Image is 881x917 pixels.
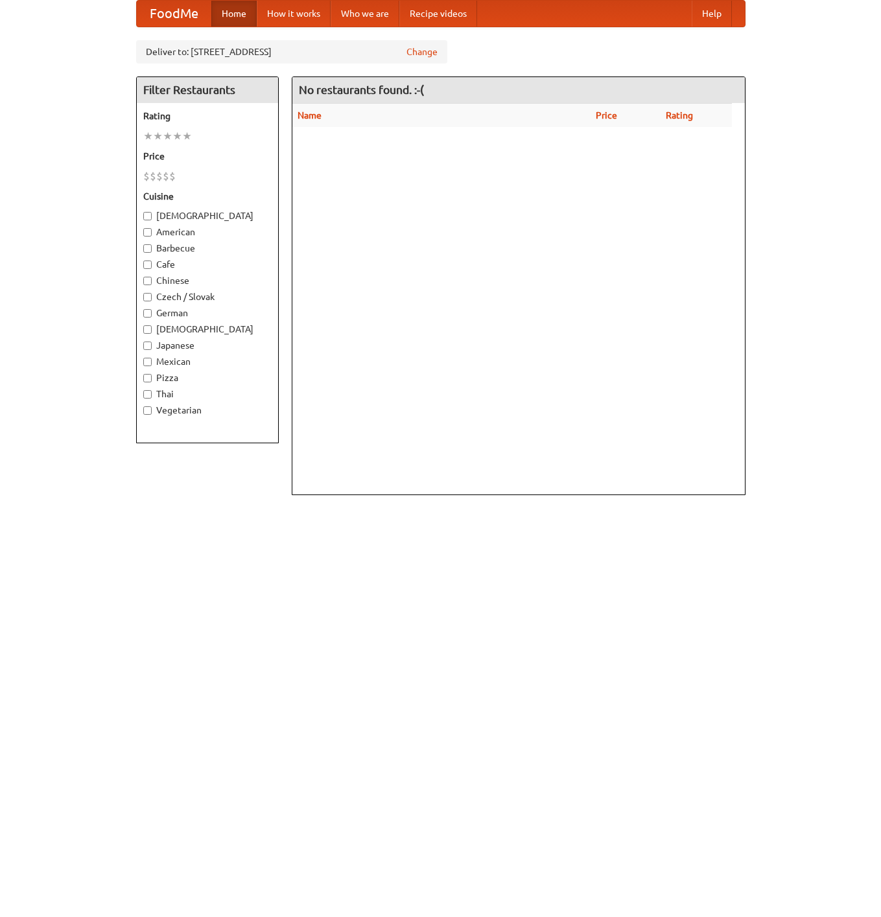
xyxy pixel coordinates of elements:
[153,129,163,143] li: ★
[143,244,152,253] input: Barbecue
[143,212,152,220] input: [DEMOGRAPHIC_DATA]
[143,129,153,143] li: ★
[143,274,272,287] label: Chinese
[143,258,272,271] label: Cafe
[143,374,152,382] input: Pizza
[211,1,257,27] a: Home
[143,355,272,368] label: Mexican
[143,388,272,400] label: Thai
[143,190,272,203] h5: Cuisine
[406,45,438,58] a: Change
[143,228,152,237] input: American
[143,261,152,269] input: Cafe
[169,169,176,183] li: $
[143,290,272,303] label: Czech / Slovak
[143,390,152,399] input: Thai
[257,1,331,27] a: How it works
[172,129,182,143] li: ★
[137,1,211,27] a: FoodMe
[298,110,322,121] a: Name
[143,323,272,336] label: [DEMOGRAPHIC_DATA]
[143,169,150,183] li: $
[137,77,278,103] h4: Filter Restaurants
[143,150,272,163] h5: Price
[143,342,152,350] input: Japanese
[143,226,272,238] label: American
[331,1,399,27] a: Who we are
[136,40,447,64] div: Deliver to: [STREET_ADDRESS]
[143,404,272,417] label: Vegetarian
[299,84,424,96] ng-pluralize: No restaurants found. :-(
[692,1,732,27] a: Help
[596,110,617,121] a: Price
[143,110,272,122] h5: Rating
[163,169,169,183] li: $
[150,169,156,183] li: $
[143,277,152,285] input: Chinese
[143,371,272,384] label: Pizza
[399,1,477,27] a: Recipe videos
[143,293,152,301] input: Czech / Slovak
[143,307,272,319] label: German
[666,110,693,121] a: Rating
[156,169,163,183] li: $
[182,129,192,143] li: ★
[143,358,152,366] input: Mexican
[143,209,272,222] label: [DEMOGRAPHIC_DATA]
[143,309,152,318] input: German
[143,242,272,255] label: Barbecue
[143,406,152,415] input: Vegetarian
[143,339,272,352] label: Japanese
[163,129,172,143] li: ★
[143,325,152,334] input: [DEMOGRAPHIC_DATA]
